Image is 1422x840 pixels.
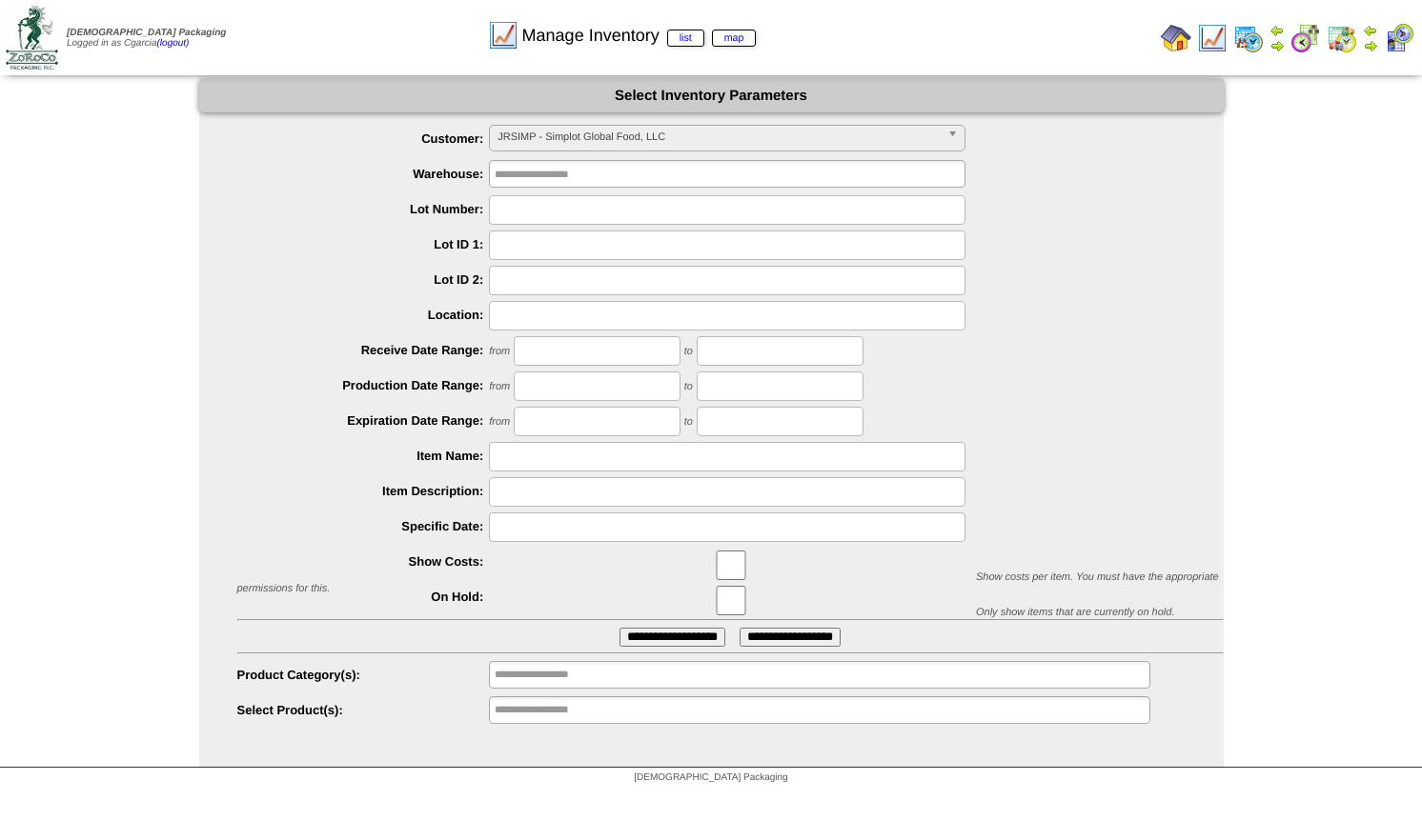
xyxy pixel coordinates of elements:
[237,167,490,181] label: Warehouse:
[237,343,490,357] label: Receive Date Range:
[489,416,510,428] span: from
[976,607,1174,618] span: Only show items that are currently on hold.
[237,554,490,569] label: Show Costs:
[489,381,510,392] span: from
[237,519,490,533] label: Specific Date:
[522,26,757,46] span: Manage Inventory
[237,590,490,604] label: On Hold:
[1384,23,1414,53] img: calendarcustomer.gif
[488,20,518,50] img: line_graph.gif
[67,28,226,49] span: Logged in as Cgarcia
[1363,38,1378,53] img: arrowright.gif
[237,272,490,287] label: Lot ID 2:
[634,772,787,783] span: [DEMOGRAPHIC_DATA] Packaging
[684,416,693,428] span: to
[1270,23,1285,38] img: arrowleft.gif
[237,668,490,682] label: Product Category(s):
[157,38,190,49] a: (logout)
[684,381,693,392] span: to
[237,449,490,463] label: Item Name:
[1197,23,1228,53] img: line_graph.gif
[199,79,1224,112] div: Select Inventory Parameters
[237,308,490,322] label: Location:
[489,346,510,357] span: from
[712,30,757,47] a: map
[1270,38,1285,53] img: arrowright.gif
[1327,23,1357,53] img: calendarinout.gif
[684,346,693,357] span: to
[237,413,490,428] label: Expiration Date Range:
[1233,23,1264,53] img: calendarprod.gif
[1363,23,1378,38] img: arrowleft.gif
[667,30,704,47] a: list
[237,378,490,392] label: Production Date Range:
[237,571,1219,594] span: Show costs per item. You must have the appropriate permissions for this.
[237,237,490,251] label: Lot ID 1:
[237,484,490,498] label: Item Description:
[237,202,490,216] label: Lot Number:
[6,6,58,70] img: zoroco-logo-small.webp
[237,131,490,146] label: Customer:
[498,126,940,149] span: JRSIMP - Simplot Global Food, LLC
[1161,23,1191,53] img: home.gif
[237,703,490,717] label: Select Product(s):
[1290,23,1321,53] img: calendarblend.gif
[67,28,226,38] span: [DEMOGRAPHIC_DATA] Packaging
